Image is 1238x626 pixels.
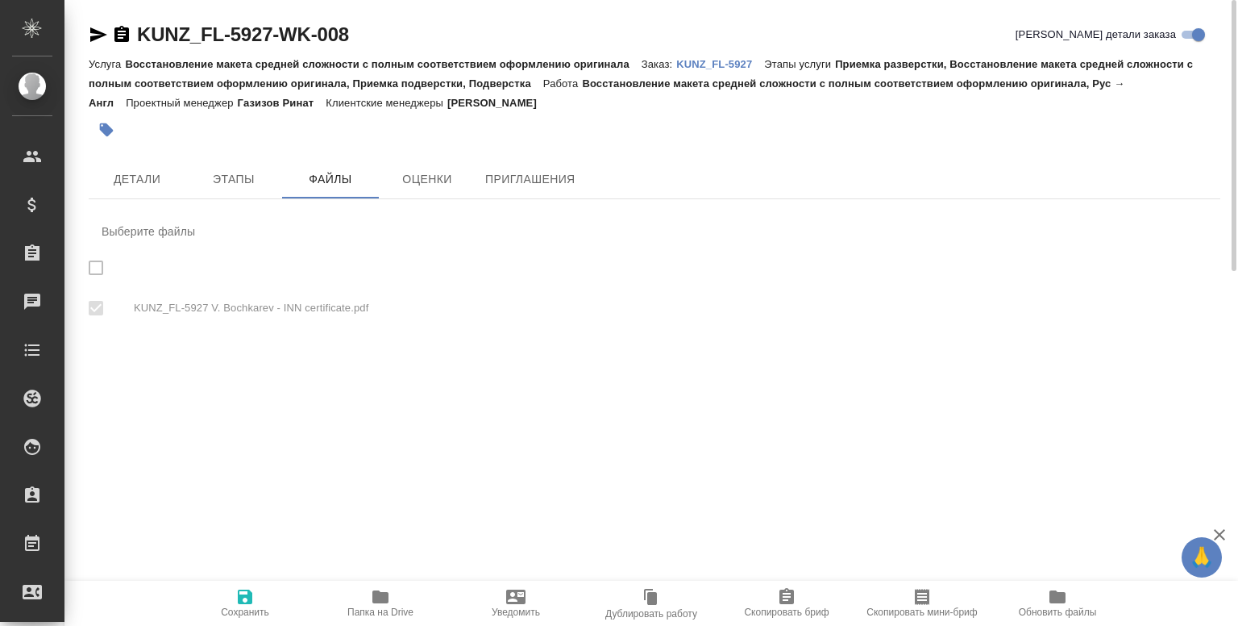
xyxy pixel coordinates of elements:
span: Приглашения [485,169,575,190]
span: [PERSON_NAME] детали заказа [1016,27,1176,43]
button: Скопировать ссылку для ЯМессенджера [89,25,108,44]
span: Детали [98,169,176,190]
div: Выберите файлы [89,212,1220,251]
p: Работа [543,77,583,90]
p: Услуга [89,58,125,70]
a: KUNZ_FL-5927-WK-008 [137,23,349,45]
span: Файлы [292,169,369,190]
span: Оценки [388,169,466,190]
a: KUNZ_FL-5927 [676,56,764,70]
p: Восстановление макета средней сложности с полным соответствием оформлению оригинала [125,58,641,70]
p: KUNZ_FL-5927 [676,58,764,70]
p: [PERSON_NAME] [447,97,549,109]
p: Клиентские менеджеры [326,97,447,109]
button: Скопировать ссылку [112,25,131,44]
span: Этапы [195,169,272,190]
p: Этапы услуги [764,58,835,70]
button: Добавить тэг [89,112,124,148]
p: Газизов Ринат [238,97,326,109]
p: Заказ: [642,58,676,70]
span: 🙏 [1188,540,1215,574]
p: Проектный менеджер [126,97,237,109]
button: 🙏 [1182,537,1222,578]
p: Восстановление макета средней сложности с полным соответствием оформлению оригинала, Рус → Англ [89,77,1124,109]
